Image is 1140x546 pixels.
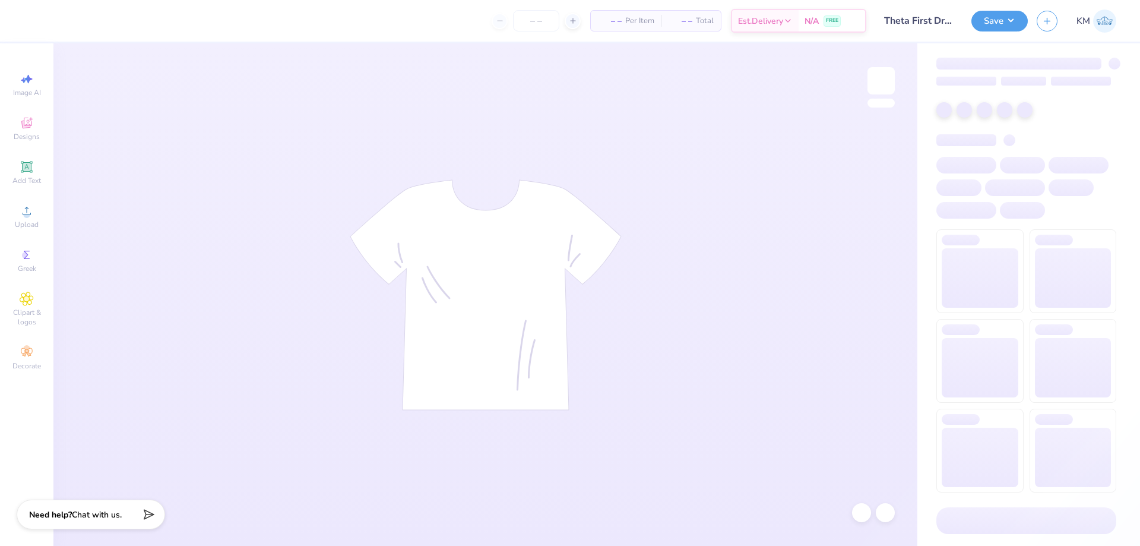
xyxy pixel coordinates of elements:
[826,17,838,25] span: FREE
[513,10,559,31] input: – –
[598,15,622,27] span: – –
[13,88,41,97] span: Image AI
[696,15,714,27] span: Total
[1093,10,1116,33] img: Karl Michael Narciza
[18,264,36,273] span: Greek
[12,176,41,185] span: Add Text
[6,308,47,327] span: Clipart & logos
[350,179,622,411] img: tee-skeleton.svg
[669,15,692,27] span: – –
[15,220,39,229] span: Upload
[875,9,962,33] input: Untitled Design
[12,361,41,371] span: Decorate
[738,15,783,27] span: Est. Delivery
[1076,14,1090,28] span: KM
[625,15,654,27] span: Per Item
[29,509,72,520] strong: Need help?
[805,15,819,27] span: N/A
[1076,10,1116,33] a: KM
[72,509,122,520] span: Chat with us.
[971,11,1028,31] button: Save
[14,132,40,141] span: Designs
